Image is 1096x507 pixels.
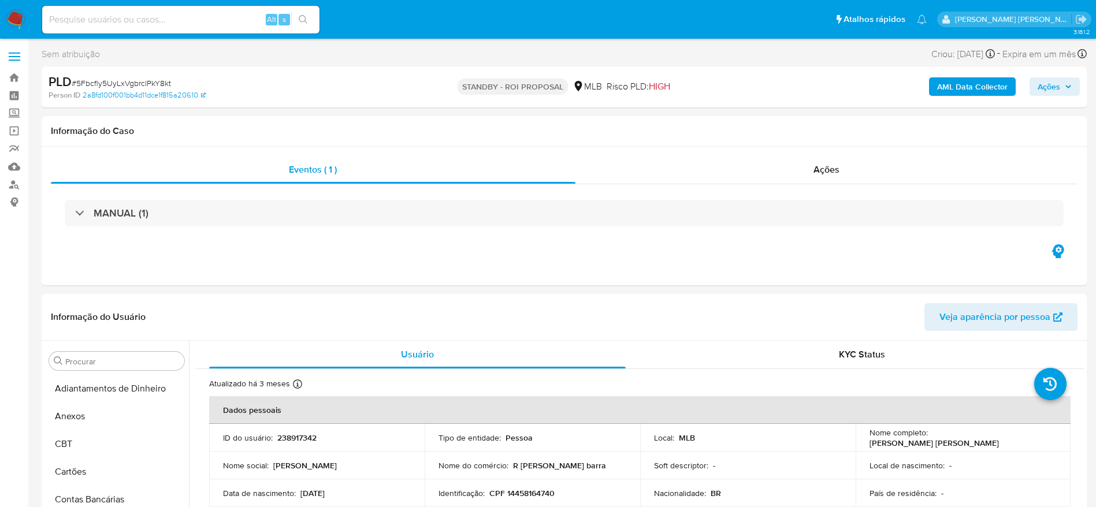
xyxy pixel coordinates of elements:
[506,433,533,443] p: Pessoa
[65,200,1064,226] div: MANUAL (1)
[955,14,1072,25] p: lucas.santiago@mercadolivre.com
[42,12,319,27] input: Pesquise usuários ou casos...
[870,460,945,471] p: Local de nascimento :
[300,488,325,498] p: [DATE]
[223,433,273,443] p: ID do usuário :
[1038,77,1060,96] span: Ações
[607,80,670,93] span: Risco PLD:
[949,460,952,471] p: -
[42,48,100,61] span: Sem atribuição
[439,460,508,471] p: Nome do comércio :
[49,90,80,100] b: Person ID
[283,14,286,25] span: s
[997,46,1000,62] span: -
[44,430,189,458] button: CBT
[44,402,189,430] button: Anexos
[273,460,337,471] p: [PERSON_NAME]
[44,458,189,486] button: Cartões
[277,433,317,443] p: 238917342
[223,488,296,498] p: Data de nascimento :
[401,348,434,361] span: Usuário
[44,375,189,402] button: Adiantamentos de Dinheiro
[711,488,721,498] p: BR
[870,427,928,438] p: Nome completo :
[51,311,146,323] h1: Informação do Usuário
[489,488,555,498] p: CPF 14458164740
[54,356,63,366] button: Procurar
[72,77,171,89] span: # 5Fbcfly5UyLxVgbrclPkY8kt
[209,396,1071,424] th: Dados pessoais
[439,433,501,443] p: Tipo de entidade :
[267,14,276,25] span: Alt
[439,488,485,498] p: Identificação :
[917,14,927,24] a: Notificações
[654,460,708,471] p: Soft descriptor :
[813,163,839,176] span: Ações
[870,438,999,448] p: [PERSON_NAME] [PERSON_NAME]
[931,46,995,62] div: Criou: [DATE]
[941,488,943,498] p: -
[713,460,715,471] p: -
[289,163,337,176] span: Eventos ( 1 )
[83,90,206,100] a: 2a8fd100f001bb4d11dce1f815a20610
[49,72,72,91] b: PLD
[513,460,606,471] p: R [PERSON_NAME] barra
[209,378,290,389] p: Atualizado há 3 meses
[1002,48,1076,61] span: Expira em um mês
[223,460,269,471] p: Nome social :
[839,348,885,361] span: KYC Status
[458,79,568,95] p: STANDBY - ROI PROPOSAL
[94,207,148,219] h3: MANUAL (1)
[51,125,1078,137] h1: Informação do Caso
[1075,13,1087,25] a: Sair
[65,356,180,367] input: Procurar
[929,77,1016,96] button: AML Data Collector
[679,433,695,443] p: MLB
[924,303,1078,331] button: Veja aparência por pessoa
[844,13,905,25] span: Atalhos rápidos
[937,77,1008,96] b: AML Data Collector
[870,488,937,498] p: País de residência :
[654,488,706,498] p: Nacionalidade :
[1030,77,1080,96] button: Ações
[939,303,1050,331] span: Veja aparência por pessoa
[291,12,315,28] button: search-icon
[654,433,674,443] p: Local :
[649,80,670,93] span: HIGH
[573,80,602,93] div: MLB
